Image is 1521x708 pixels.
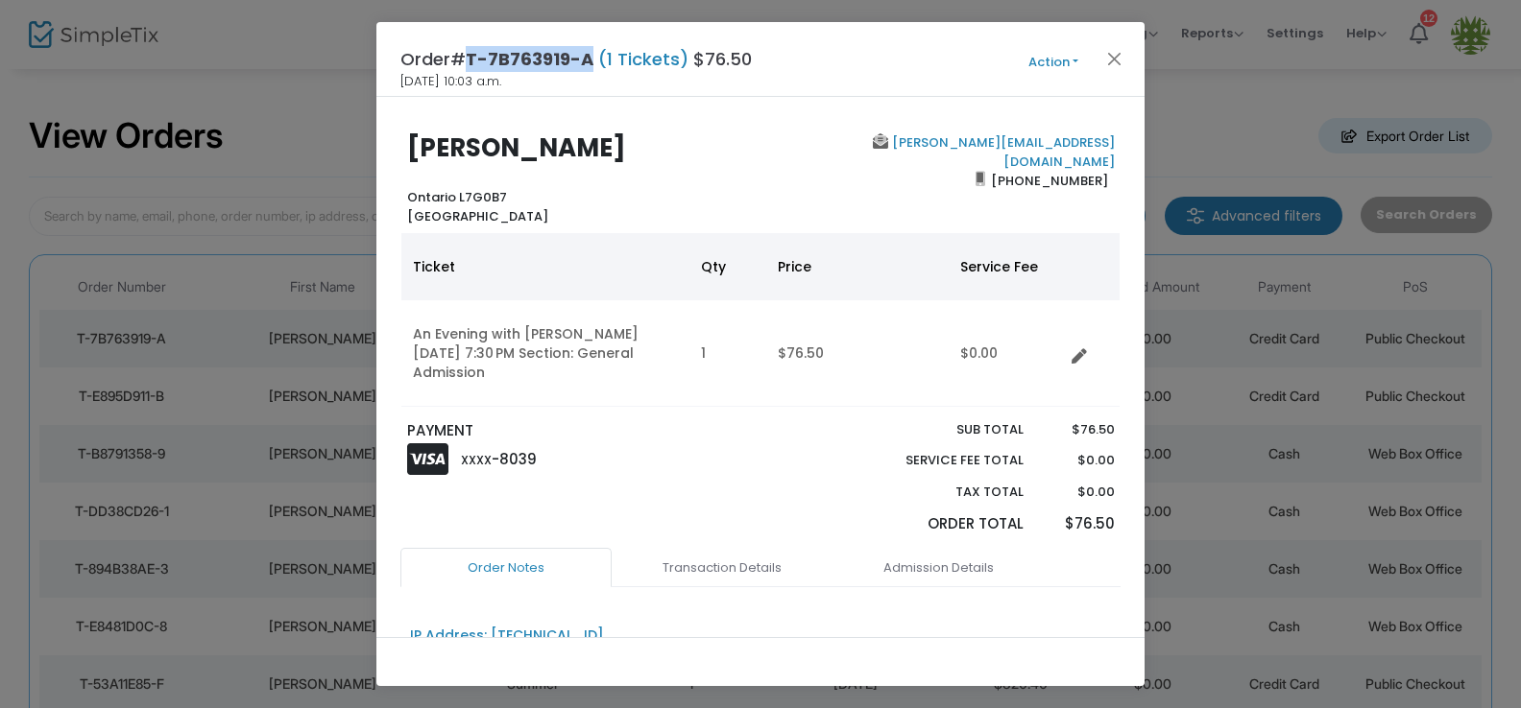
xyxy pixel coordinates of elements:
[985,165,1115,196] span: [PHONE_NUMBER]
[766,233,949,300] th: Price
[401,300,689,407] td: An Evening with [PERSON_NAME] [DATE] 7:30 PM Section: General Admission
[1102,46,1127,71] button: Close
[1042,420,1114,439] p: $76.50
[860,483,1024,502] p: Tax Total
[407,420,752,442] p: PAYMENT
[766,300,949,407] td: $76.50
[407,188,548,225] b: Ontario L7G0B7 [GEOGRAPHIC_DATA]
[466,47,593,71] span: T-7B763919-A
[949,233,1064,300] th: Service Fee
[401,233,1120,407] div: Data table
[400,46,752,72] h4: Order# $76.50
[689,300,766,407] td: 1
[1042,451,1114,470] p: $0.00
[860,513,1024,535] p: Order Total
[407,130,626,165] b: [PERSON_NAME]
[400,548,612,588] a: Order Notes
[860,420,1024,439] p: Sub total
[949,300,1064,407] td: $0.00
[400,72,501,91] span: [DATE] 10:03 a.m.
[492,449,537,469] span: -8039
[689,233,766,300] th: Qty
[461,452,492,468] span: XXXX
[833,548,1044,588] a: Admission Details
[860,451,1024,470] p: Service Fee Total
[410,625,604,646] div: IP Address: [TECHNICAL_ID]
[1042,513,1114,535] p: $76.50
[888,133,1115,171] a: [PERSON_NAME][EMAIL_ADDRESS][DOMAIN_NAME]
[1042,483,1114,502] p: $0.00
[996,52,1111,73] button: Action
[593,47,693,71] span: (1 Tickets)
[616,548,828,588] a: Transaction Details
[401,233,689,300] th: Ticket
